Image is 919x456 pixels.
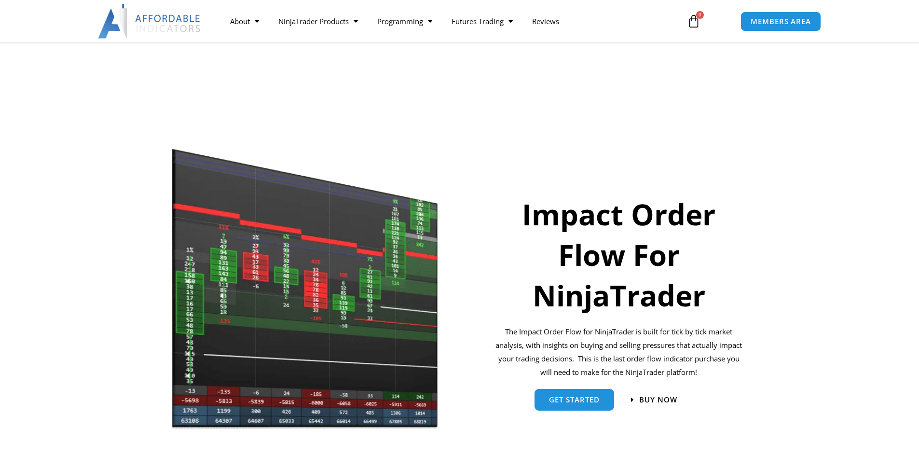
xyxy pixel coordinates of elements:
span: Buy now [639,396,677,403]
span: MEMBERS AREA [751,18,811,25]
a: MEMBERS AREA [741,12,821,31]
a: NinjaTrader Products [269,10,368,32]
a: 0 [672,7,715,35]
a: Reviews [522,10,569,32]
p: The Impact Order Flow for NinjaTrader is built for tick by tick market analysis, with insights on... [494,325,744,379]
h1: Impact Order Flow For NinjaTrader [494,194,744,316]
a: get started [535,389,614,411]
img: Orderflow | Affordable Indicators – NinjaTrader [171,146,439,432]
a: Programming [368,10,442,32]
img: LogoAI | Affordable Indicators – NinjaTrader [98,4,202,39]
span: get started [549,396,600,403]
a: Buy now [631,396,677,403]
a: About [220,10,269,32]
span: 0 [696,11,704,19]
nav: Menu [220,10,676,32]
a: Futures Trading [442,10,522,32]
